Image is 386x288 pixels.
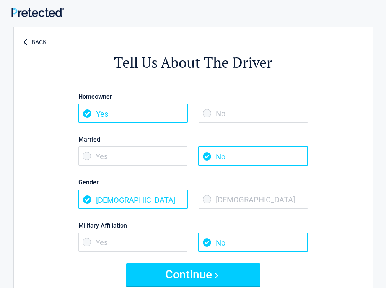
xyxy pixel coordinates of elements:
h2: Tell Us About The Driver [56,53,331,72]
span: [DEMOGRAPHIC_DATA] [199,190,308,209]
span: Yes [78,104,188,123]
span: No [198,233,308,252]
img: Main Logo [11,8,64,17]
label: Married [78,134,308,145]
span: No [198,146,308,166]
span: [DEMOGRAPHIC_DATA] [78,190,188,209]
label: Gender [78,177,308,187]
label: Military Affiliation [78,220,308,231]
span: Yes [78,233,188,252]
a: BACK [21,32,48,46]
label: Homeowner [78,91,308,102]
button: Continue [126,263,260,286]
span: Yes [78,146,188,166]
span: No [199,104,308,123]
